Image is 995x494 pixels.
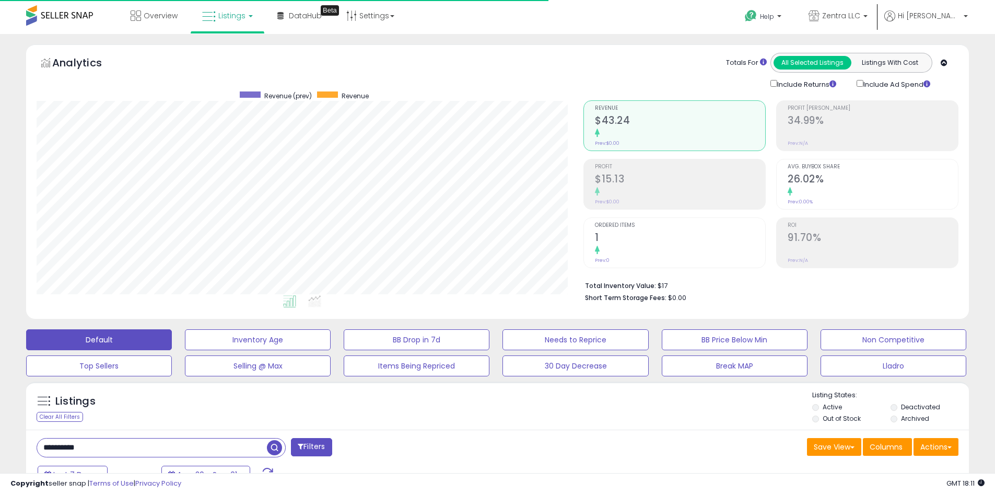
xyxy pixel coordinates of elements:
button: Aug-26 - Sep-01 [161,466,250,484]
span: Ordered Items [595,223,765,228]
b: Short Term Storage Fees: [585,293,666,302]
span: DataHub [289,10,322,21]
button: Last 7 Days [38,466,108,484]
button: Inventory Age [185,329,331,350]
strong: Copyright [10,478,49,488]
span: Zentra LLC [822,10,860,21]
button: BB Price Below Min [662,329,807,350]
button: Items Being Repriced [344,355,489,376]
small: Prev: $0.00 [595,140,619,146]
h5: Analytics [52,55,122,73]
small: Prev: 0.00% [788,199,813,205]
span: Aug-26 - Sep-01 [177,469,237,480]
div: seller snap | | [10,479,181,489]
div: Totals For [726,58,767,68]
a: Help [736,2,792,34]
button: Actions [914,438,958,456]
span: Profit [PERSON_NAME] [788,106,958,111]
span: ROI [788,223,958,228]
h5: Listings [55,394,96,409]
small: Prev: N/A [788,140,808,146]
i: Get Help [744,9,757,22]
button: Default [26,329,172,350]
h2: 34.99% [788,114,958,129]
label: Out of Stock [823,414,861,423]
label: Active [823,403,842,411]
button: Needs to Reprice [502,329,648,350]
button: Non Competitive [821,329,966,350]
span: Help [760,12,774,21]
span: Revenue (prev) [264,91,312,100]
a: Privacy Policy [135,478,181,488]
h2: 91.70% [788,232,958,246]
h2: $15.13 [595,173,765,187]
h2: 1 [595,232,765,246]
div: Tooltip anchor [321,5,339,16]
span: Profit [595,164,765,170]
a: Hi [PERSON_NAME] [884,10,968,34]
button: All Selected Listings [774,56,851,70]
small: Prev: $0.00 [595,199,619,205]
span: Columns [870,442,903,452]
span: Compared to: [109,470,157,480]
li: $17 [585,279,951,291]
span: Revenue [595,106,765,111]
button: Filters [291,438,332,456]
button: Break MAP [662,355,807,376]
div: Include Ad Spend [849,78,947,90]
span: $0.00 [668,293,686,303]
span: Hi [PERSON_NAME] [898,10,961,21]
span: 2025-09-9 18:11 GMT [946,478,985,488]
span: Revenue [342,91,369,100]
button: Columns [863,438,912,456]
h2: 26.02% [788,173,958,187]
small: Prev: N/A [788,257,808,263]
div: Include Returns [763,78,849,90]
button: Selling @ Max [185,355,331,376]
button: Lladro [821,355,966,376]
span: Listings [218,10,245,21]
span: Overview [144,10,178,21]
p: Listing States: [812,390,969,400]
button: Top Sellers [26,355,172,376]
label: Deactivated [901,403,940,411]
button: Listings With Cost [851,56,929,70]
div: Clear All Filters [37,412,83,422]
button: 30 Day Decrease [502,355,648,376]
b: Total Inventory Value: [585,281,656,290]
button: BB Drop in 7d [344,329,489,350]
button: Save View [807,438,861,456]
a: Terms of Use [89,478,134,488]
small: Prev: 0 [595,257,610,263]
span: Avg. Buybox Share [788,164,958,170]
span: Last 7 Days [53,469,95,480]
label: Archived [901,414,929,423]
h2: $43.24 [595,114,765,129]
